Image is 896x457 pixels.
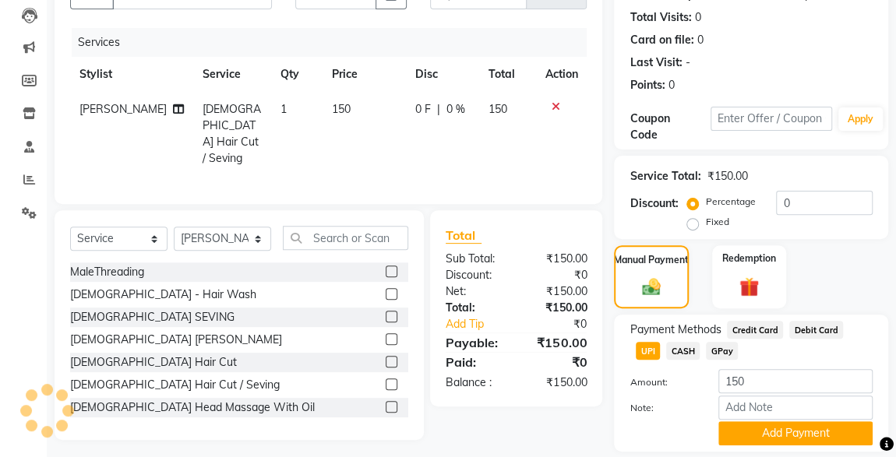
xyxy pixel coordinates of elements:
div: Service Total: [630,168,700,185]
label: Percentage [705,195,755,209]
label: Amount: [618,375,707,389]
span: UPI [636,342,660,360]
div: 0 [694,9,700,26]
button: Apply [838,107,883,131]
div: Discount: [630,195,678,212]
div: Total: [434,300,517,316]
div: Card on file: [630,32,693,48]
div: Net: [434,283,517,300]
th: Service [193,57,271,92]
button: Add Payment [718,421,873,445]
div: [DEMOGRAPHIC_DATA] SEVING [70,309,235,325]
div: Services [72,28,598,57]
div: [DEMOGRAPHIC_DATA] Hair Cut / Seving [70,377,280,393]
th: Price [323,57,406,92]
img: _gift.svg [733,275,766,300]
input: Amount [718,369,873,393]
div: ₹0 [530,316,598,332]
th: Qty [271,57,323,92]
div: 0 [697,32,703,48]
div: Payable: [434,333,517,352]
div: [DEMOGRAPHIC_DATA] - Hair Wash [70,287,256,303]
input: Enter Offer / Coupon Code [711,107,832,131]
label: Note: [618,401,707,415]
div: ₹150.00 [707,168,747,185]
input: Add Note [718,395,873,420]
div: - [685,54,690,71]
span: 150 [489,102,507,116]
div: Coupon Code [630,111,711,143]
div: ₹0 [517,267,599,283]
a: Add Tip [434,316,530,332]
input: Search or Scan [283,226,408,250]
div: ₹150.00 [517,333,599,352]
div: [DEMOGRAPHIC_DATA] Head Massage With Oil [70,399,315,416]
div: Discount: [434,267,517,283]
div: [DEMOGRAPHIC_DATA] [PERSON_NAME] [70,332,282,348]
img: _cash.svg [637,276,667,297]
div: Sub Total: [434,251,517,267]
label: Redemption [722,251,776,265]
div: Paid: [434,353,517,371]
div: ₹150.00 [517,283,599,300]
div: Total Visits: [630,9,691,26]
span: [PERSON_NAME] [79,102,167,116]
span: Debit Card [789,321,843,339]
span: [DEMOGRAPHIC_DATA] Hair Cut / Seving [203,102,261,165]
div: ₹0 [517,353,599,371]
span: | [437,101,440,118]
span: 0 F [415,101,431,118]
label: Fixed [705,215,728,229]
span: 0 % [446,101,465,118]
th: Disc [406,57,479,92]
label: Manual Payment [614,253,689,267]
div: 0 [668,77,674,93]
span: GPay [706,342,738,360]
div: ₹150.00 [517,251,599,267]
div: [DEMOGRAPHIC_DATA] Hair Cut [70,354,237,371]
span: Payment Methods [630,322,721,338]
div: Points: [630,77,665,93]
th: Total [479,57,536,92]
div: Last Visit: [630,54,682,71]
div: ₹150.00 [517,300,599,316]
span: 150 [332,102,351,116]
th: Stylist [70,57,193,92]
span: 1 [280,102,287,116]
th: Action [535,57,587,92]
span: Total [446,227,482,244]
div: Balance : [434,374,517,391]
span: Credit Card [727,321,783,339]
div: MaleThreading [70,264,144,280]
span: CASH [666,342,700,360]
div: ₹150.00 [517,374,599,391]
